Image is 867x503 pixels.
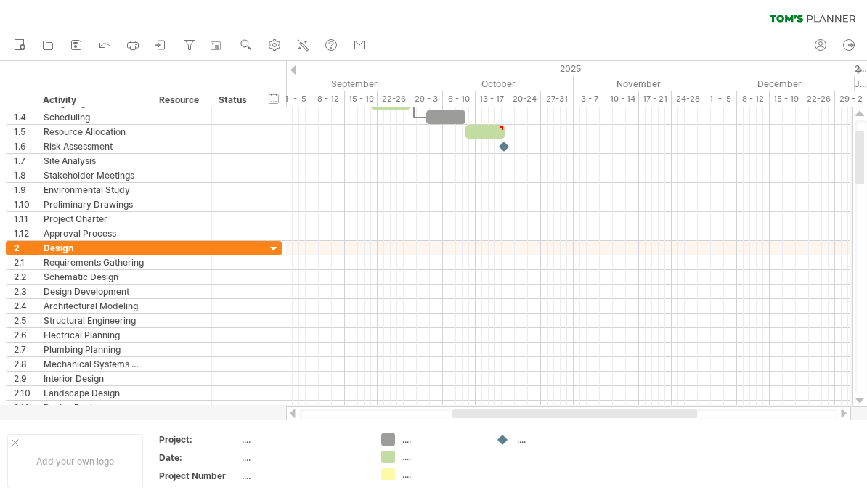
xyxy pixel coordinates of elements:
[14,270,36,284] div: 2.2
[14,125,36,139] div: 1.5
[802,91,835,107] div: 22-26
[14,212,36,226] div: 1.11
[574,76,704,91] div: November 2025
[44,139,144,153] div: Risk Assessment
[44,285,144,298] div: Design Development
[14,401,36,414] div: 2.11
[14,285,36,298] div: 2.3
[44,343,144,356] div: Plumbing Planning
[639,91,672,107] div: 17 - 21
[14,183,36,197] div: 1.9
[737,91,770,107] div: 8 - 12
[159,470,239,482] div: Project Number
[44,255,144,269] div: Requirements Gathering
[280,76,423,91] div: September 2025
[44,168,144,182] div: Stakeholder Meetings
[770,91,802,107] div: 15 - 19
[44,299,144,313] div: Architectural Modeling
[574,91,606,107] div: 3 - 7
[423,76,574,91] div: October 2025
[159,433,239,446] div: Project:
[443,91,476,107] div: 6 - 10
[242,470,364,482] div: ....
[704,91,737,107] div: 1 - 5
[14,139,36,153] div: 1.6
[43,93,144,107] div: Activity
[44,386,144,400] div: Landscape Design
[541,91,574,107] div: 27-31
[44,226,144,240] div: Approval Process
[14,357,36,371] div: 2.8
[159,93,203,107] div: Resource
[44,357,144,371] div: Mechanical Systems Design
[606,91,639,107] div: 10 - 14
[14,226,36,240] div: 1.12
[672,91,704,107] div: 24-28
[44,197,144,211] div: Preliminary Drawings
[508,91,541,107] div: 20-24
[44,183,144,197] div: Environmental Study
[159,451,239,464] div: Date:
[345,91,378,107] div: 15 - 19
[14,386,36,400] div: 2.10
[410,91,443,107] div: 29 - 3
[14,314,36,327] div: 2.5
[44,314,144,327] div: Structural Engineering
[14,372,36,385] div: 2.9
[14,110,36,124] div: 1.4
[14,328,36,342] div: 2.6
[14,197,36,211] div: 1.10
[280,91,312,107] div: 1 - 5
[44,270,144,284] div: Schematic Design
[7,434,143,488] div: Add your own logo
[242,433,364,446] div: ....
[517,433,596,446] div: ....
[312,91,345,107] div: 8 - 12
[44,241,144,255] div: Design
[44,372,144,385] div: Interior Design
[44,401,144,414] div: Design Review
[402,433,481,446] div: ....
[44,212,144,226] div: Project Charter
[402,468,481,480] div: ....
[14,343,36,356] div: 2.7
[14,255,36,269] div: 2.1
[14,154,36,168] div: 1.7
[14,168,36,182] div: 1.8
[378,91,410,107] div: 22-26
[44,125,144,139] div: Resource Allocation
[14,299,36,313] div: 2.4
[219,93,251,107] div: Status
[44,328,144,342] div: Electrical Planning
[402,451,481,463] div: ....
[476,91,508,107] div: 13 - 17
[44,154,144,168] div: Site Analysis
[14,241,36,255] div: 2
[242,451,364,464] div: ....
[44,110,144,124] div: Scheduling
[704,76,855,91] div: December 2025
